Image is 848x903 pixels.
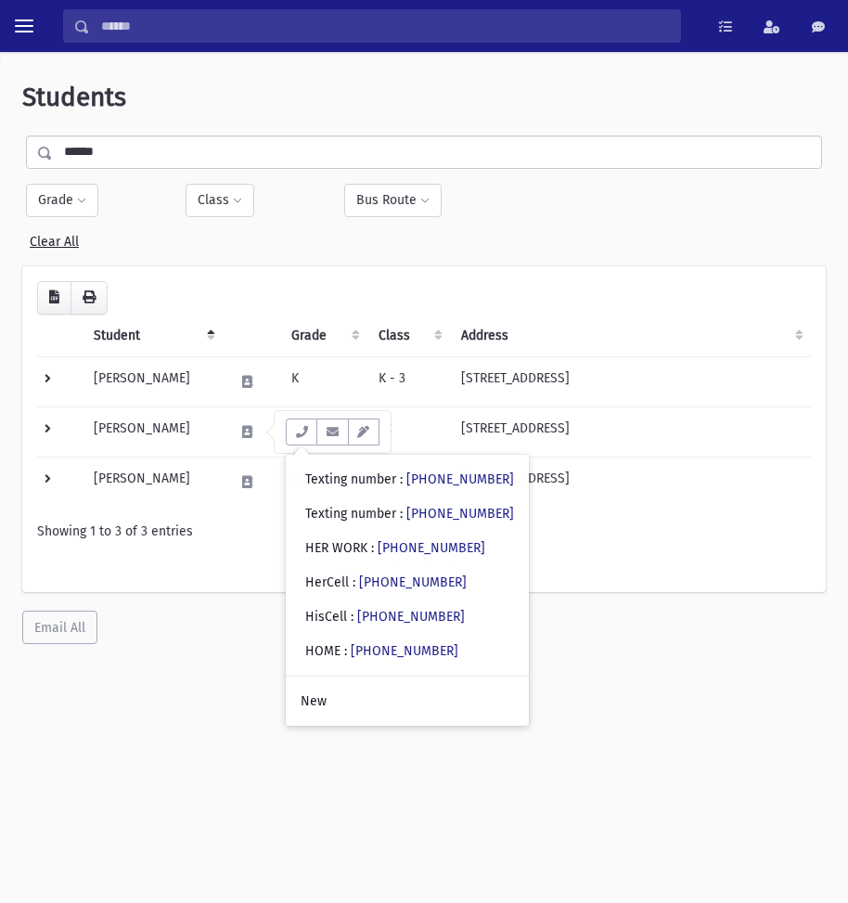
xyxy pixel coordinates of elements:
[37,522,811,541] div: Showing 1 to 3 of 3 entries
[7,9,41,43] button: toggle menu
[359,574,467,590] a: [PHONE_NUMBER]
[280,406,367,457] td: 7
[406,506,514,522] a: [PHONE_NUMBER]
[378,540,485,556] a: [PHONE_NUMBER]
[305,470,514,489] div: Texting number
[305,573,467,592] div: HerCell
[406,471,514,487] a: [PHONE_NUMBER]
[400,471,403,487] span: :
[400,506,403,522] span: :
[367,406,450,457] td: 7C
[357,609,465,625] a: [PHONE_NUMBER]
[37,281,71,315] button: CSV
[344,643,347,659] span: :
[305,538,485,558] div: HER WORK
[348,419,379,445] button: Email Templates
[450,406,811,457] td: [STREET_ADDRESS]
[22,611,97,644] button: Email All
[305,607,465,626] div: HisCell
[186,184,254,217] button: Class
[351,609,353,625] span: :
[450,457,811,507] td: [STREET_ADDRESS]
[30,226,79,250] a: Clear All
[90,9,680,43] input: Search
[83,315,223,357] th: Student: activate to sort column descending
[353,574,355,590] span: :
[83,356,223,406] td: [PERSON_NAME]
[305,641,458,661] div: HOME
[22,82,126,112] span: Students
[83,406,223,457] td: [PERSON_NAME]
[367,315,450,357] th: Class: activate to sort column ascending
[371,540,374,556] span: :
[280,457,367,507] td: 5
[351,643,458,659] a: [PHONE_NUMBER]
[71,281,108,315] button: Print
[450,315,811,357] th: Address: activate to sort column ascending
[26,184,98,217] button: Grade
[305,504,514,523] div: Texting number
[280,315,367,357] th: Grade: activate to sort column ascending
[367,356,450,406] td: K - 3
[450,356,811,406] td: [STREET_ADDRESS]
[286,684,529,718] a: New
[344,184,442,217] button: Bus Route
[280,356,367,406] td: K
[83,457,223,507] td: [PERSON_NAME]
